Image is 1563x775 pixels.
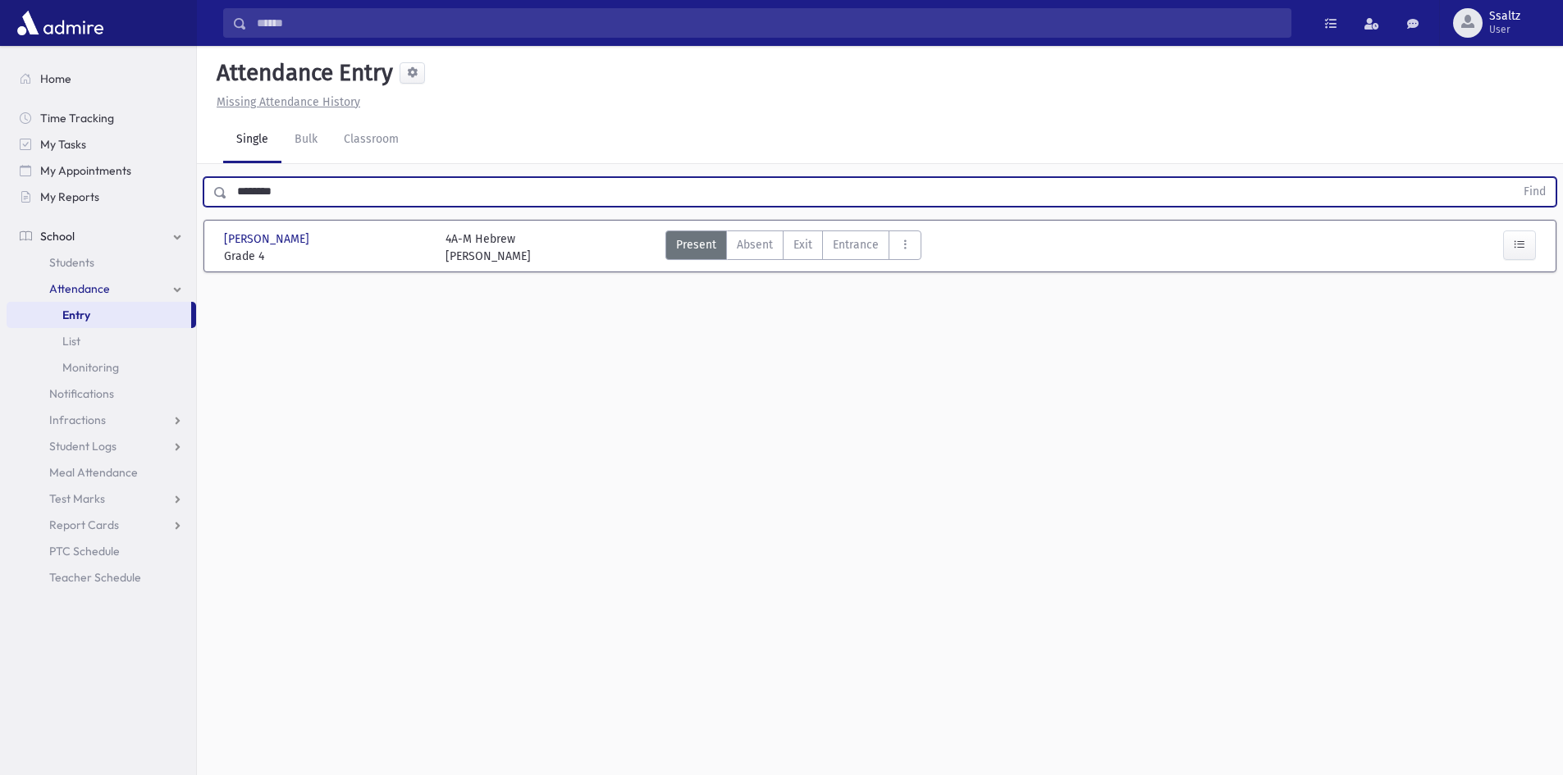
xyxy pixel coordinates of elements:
[40,71,71,86] span: Home
[40,189,99,204] span: My Reports
[7,407,196,433] a: Infractions
[49,570,141,585] span: Teacher Schedule
[40,137,86,152] span: My Tasks
[49,386,114,401] span: Notifications
[833,236,879,253] span: Entrance
[49,517,119,532] span: Report Cards
[281,117,331,163] a: Bulk
[210,59,393,87] h5: Attendance Entry
[7,131,196,157] a: My Tasks
[40,229,75,244] span: School
[331,117,412,163] a: Classroom
[49,544,120,558] span: PTC Schedule
[665,230,921,265] div: AttTypes
[49,491,105,506] span: Test Marks
[7,276,196,302] a: Attendance
[49,465,138,480] span: Meal Attendance
[49,413,106,427] span: Infractions
[7,157,196,184] a: My Appointments
[7,249,196,276] a: Students
[7,459,196,486] a: Meal Attendance
[676,236,716,253] span: Present
[7,354,196,381] a: Monitoring
[49,255,94,270] span: Students
[40,111,114,125] span: Time Tracking
[62,308,90,322] span: Entry
[1489,10,1520,23] span: Ssaltz
[247,8,1291,38] input: Search
[737,236,773,253] span: Absent
[7,564,196,590] a: Teacher Schedule
[7,486,196,512] a: Test Marks
[7,184,196,210] a: My Reports
[210,95,360,109] a: Missing Attendance History
[7,512,196,538] a: Report Cards
[224,248,429,265] span: Grade 4
[7,223,196,249] a: School
[13,7,107,39] img: AdmirePro
[217,95,360,109] u: Missing Attendance History
[7,66,196,92] a: Home
[7,302,191,328] a: Entry
[7,538,196,564] a: PTC Schedule
[7,381,196,407] a: Notifications
[1514,178,1556,206] button: Find
[49,281,110,296] span: Attendance
[1489,23,1520,36] span: User
[7,328,196,354] a: List
[224,230,313,248] span: [PERSON_NAME]
[7,105,196,131] a: Time Tracking
[446,230,531,265] div: 4A-M Hebrew [PERSON_NAME]
[40,163,131,178] span: My Appointments
[49,439,117,454] span: Student Logs
[223,117,281,163] a: Single
[793,236,812,253] span: Exit
[7,433,196,459] a: Student Logs
[62,360,119,375] span: Monitoring
[62,334,80,349] span: List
